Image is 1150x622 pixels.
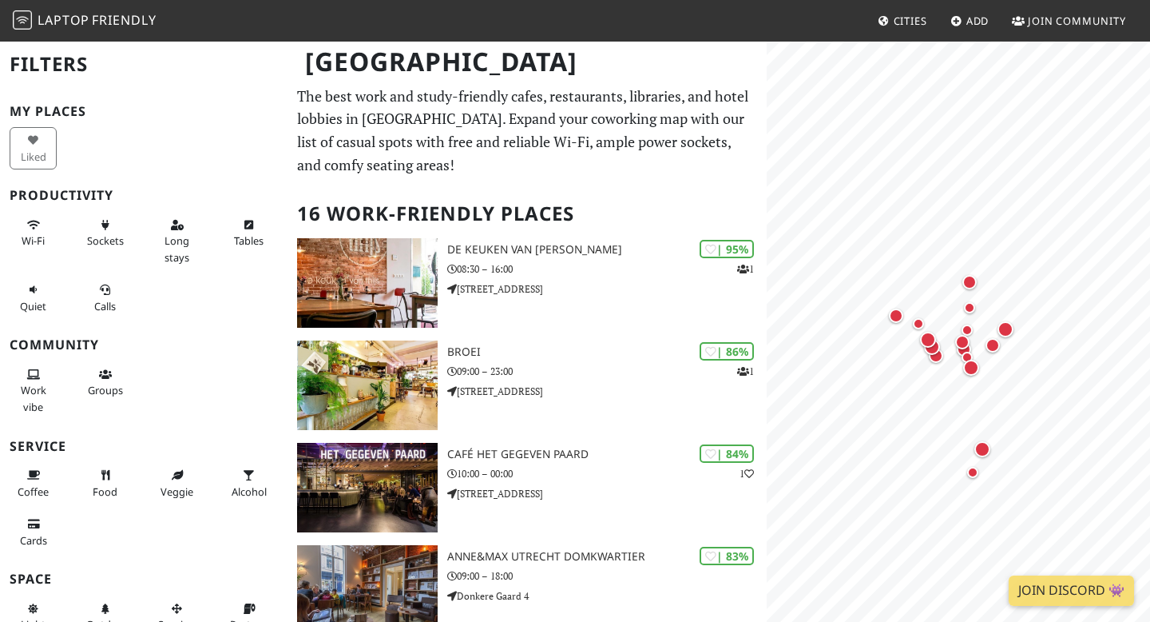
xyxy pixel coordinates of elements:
div: Map marker [994,318,1017,341]
span: Friendly [92,11,156,29]
div: Map marker [960,357,982,379]
img: BROEI [297,341,438,430]
span: Join Community [1028,14,1126,28]
button: Groups [81,361,129,404]
a: Cities [871,6,934,35]
span: Coffee [18,484,49,499]
button: Work vibe [10,361,57,420]
p: Donkere Gaard 4 [447,588,767,604]
a: Café Het Gegeven Paard | 84% 1 Café Het Gegeven Paard 10:00 – 00:00 [STREET_ADDRESS] [287,443,767,532]
div: Map marker [982,335,1003,356]
p: The best work and study-friendly cafes, restaurants, libraries, and hotel lobbies in [GEOGRAPHIC_... [297,85,757,177]
div: Map marker [917,329,939,351]
button: Calls [81,277,129,319]
h3: My Places [10,104,278,119]
div: Map marker [954,339,974,360]
div: Map marker [952,332,973,353]
span: Stable Wi-Fi [22,233,45,248]
a: Add [944,6,996,35]
div: | 86% [700,342,754,361]
h3: Anne&Max Utrecht Domkwartier [447,550,767,564]
a: De keuken van Thijs | 95% 1 De keuken van [PERSON_NAME] 08:30 – 16:00 [STREET_ADDRESS] [287,238,767,328]
h3: Productivity [10,188,278,203]
span: Add [966,14,989,28]
h3: Community [10,337,278,353]
h3: Service [10,439,278,454]
button: Quiet [10,277,57,319]
div: Map marker [926,345,946,366]
p: [STREET_ADDRESS] [447,281,767,297]
button: Sockets [81,212,129,254]
span: Laptop [38,11,89,29]
div: Map marker [959,272,980,293]
span: Veggie [161,484,193,499]
div: Map marker [958,321,977,340]
div: | 95% [700,240,754,258]
div: | 83% [700,547,754,565]
span: Credit cards [20,533,47,548]
p: 1 [740,466,754,481]
a: BROEI | 86% 1 BROEI 09:00 – 23:00 [STREET_ADDRESS] [287,341,767,430]
button: Cards [10,511,57,553]
div: | 84% [700,445,754,463]
p: 1 [737,261,754,277]
p: 1 [737,364,754,379]
span: Group tables [88,383,123,397]
a: Join Community [1005,6,1132,35]
div: Map marker [960,298,979,317]
button: Veggie [153,462,200,504]
span: Video/audio calls [94,299,116,313]
button: Food [81,462,129,504]
a: Join Discord 👾 [1009,576,1134,606]
p: 09:00 – 18:00 [447,568,767,584]
button: Long stays [153,212,200,270]
span: Cities [894,14,927,28]
div: Map marker [971,438,993,461]
h3: BROEI [447,345,767,359]
h3: Space [10,572,278,587]
span: Long stays [165,233,189,264]
img: De keuken van Thijs [297,238,438,328]
div: Map marker [886,305,906,326]
h2: 16 Work-Friendly Places [297,189,757,238]
span: Food [93,484,117,499]
p: 10:00 – 00:00 [447,466,767,481]
div: Map marker [958,348,977,367]
span: People working [21,383,46,413]
h2: Filters [10,40,278,89]
span: Work-friendly tables [234,233,264,248]
span: Alcohol [232,484,267,499]
p: [STREET_ADDRESS] [447,486,767,501]
a: LaptopFriendly LaptopFriendly [13,7,157,35]
div: Map marker [921,336,943,358]
h3: Café Het Gegeven Paard [447,448,767,461]
div: Map marker [909,314,928,333]
button: Wi-Fi [10,212,57,254]
p: 09:00 – 23:00 [447,364,767,379]
h3: De keuken van [PERSON_NAME] [447,243,767,257]
p: 08:30 – 16:00 [447,261,767,277]
span: Power sockets [87,233,124,248]
button: Alcohol [225,462,272,504]
img: Café Het Gegeven Paard [297,443,438,532]
img: LaptopFriendly [13,10,32,30]
p: [STREET_ADDRESS] [447,384,767,399]
span: Quiet [20,299,46,313]
button: Coffee [10,462,57,504]
h1: [GEOGRAPHIC_DATA] [292,40,763,84]
div: Map marker [963,463,982,482]
button: Tables [225,212,272,254]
